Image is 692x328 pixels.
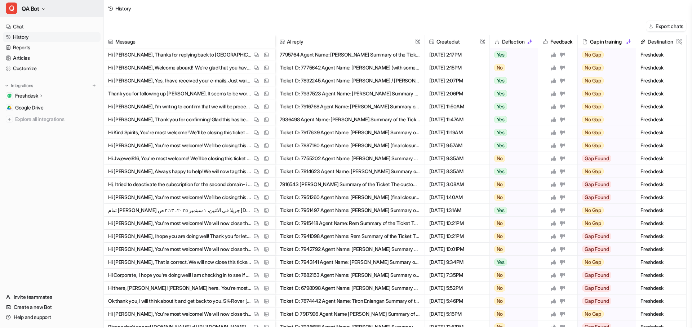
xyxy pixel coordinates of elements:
button: No [490,269,534,282]
button: No Gap [578,217,631,230]
button: Yes [490,100,534,113]
img: Freshdesk [7,94,12,98]
span: Freshdesk [639,243,683,256]
button: Ticket ID: 7942792 Agent Name: [PERSON_NAME] Summary of the Ticket The customer, [PERSON_NAME], e... [280,243,420,256]
span: Freshdesk [639,152,683,165]
button: No Gap [578,113,631,126]
span: Explore all integrations [15,113,98,125]
button: No Gap [578,48,631,61]
button: Yes [490,256,534,269]
span: No [494,194,506,201]
button: No Gap [578,256,631,269]
img: explore all integrations [6,116,13,123]
a: Chat [3,22,101,32]
span: Freshdesk [639,87,683,100]
button: Ticket ID: 7887180 Agent Name: [PERSON_NAME] (final closure by [PERSON_NAME]) Summary of the Tick... [280,139,420,152]
p: Hi [PERSON_NAME], I hope you are doing well! Thank you for letting us know. We will now close thi... [108,230,252,243]
img: expand menu [4,83,9,88]
span: Gap Found [582,297,611,305]
button: No Gap [578,87,631,100]
span: Freshdesk [639,191,683,204]
p: Freshdesk [15,92,38,99]
button: Gap Found [578,282,631,295]
a: Invite teammates [3,292,101,302]
span: Yes [494,129,507,136]
button: Ticket ID: 6798098 Agent Name: [PERSON_NAME] Summary of the Ticket The customer, [PERSON_NAME], r... [280,282,420,295]
button: No [490,61,534,74]
span: [DATE] 2:07PM [428,74,487,87]
button: No [490,230,534,243]
button: Ticket ID: 7943141 Agent Name: [PERSON_NAME] Summary of the Ticket The customer, [PERSON_NAME], r... [280,256,420,269]
p: Hi [PERSON_NAME], That is correct. We will now close this ticket and mark it "resolved." If you n... [108,256,252,269]
button: Ticket ID: 7937523 Agent Name: [PERSON_NAME] Summary of the Ticket The customer, [PERSON_NAME], w... [280,87,420,100]
div: Gap in training [581,35,633,48]
span: Freshdesk [639,178,683,191]
p: تمام [PERSON_NAME] جزيلا في الاثنين، ١ سبتمبر ٢٠٢٥، ٣:١٣ ص [DOMAIN_NAME] Customer Support < [EMAI... [108,204,252,217]
p: Hi [PERSON_NAME], Thanks for replying back to [GEOGRAPHIC_DATA]. To proceed placing the orders, C... [108,48,252,61]
span: No [494,310,506,318]
button: No Gap [578,100,631,113]
img: menu_add.svg [92,83,97,88]
span: [DATE] 8:35AM [428,165,487,178]
a: History [3,32,101,42]
span: Freshdesk [639,256,683,269]
button: Integrations [3,82,35,89]
span: Yes [494,51,507,58]
a: Create a new Bot [3,302,101,312]
a: Customize [3,63,101,73]
span: No Gap [582,64,604,71]
button: 7936498 Agent Name: [PERSON_NAME] Summary of the Ticket The customer, [PERSON_NAME], reported tha... [280,113,420,126]
span: Gap Found [582,246,611,253]
p: Hi [PERSON_NAME], You're most welcome! We will now close this ticket and mark it "resolved." If y... [108,307,252,320]
p: Hi [PERSON_NAME], You're most welcome! We’ll be closing this ticket now and marking it as “resolv... [108,191,252,204]
button: Ticket ID: 7951260 Agent Name: [PERSON_NAME] (final closure by [PERSON_NAME]) Summary of the Tick... [280,191,420,204]
span: Created at [428,35,487,48]
span: Message [107,35,272,48]
button: Gap Found [578,178,631,191]
span: [DATE] 11:19AM [428,126,487,139]
span: [DATE] 10:21PM [428,230,487,243]
span: No Gap [582,220,604,227]
span: No Gap [582,103,604,110]
span: [DATE] 1:40AM [428,191,487,204]
span: [DATE] 5:15PM [428,307,487,320]
p: Hi [PERSON_NAME], You're most welcome! We’ll be closing this ticket now and marking it as “resolv... [108,139,252,152]
button: Gap Found [578,152,631,165]
span: Freshdesk [639,230,683,243]
a: Reports [3,42,101,53]
a: Explore all integrations [3,114,101,124]
button: No Gap [578,165,631,178]
p: Integrations [11,83,33,89]
span: [DATE] 5:46PM [428,295,487,307]
span: No [494,181,506,188]
span: No [494,246,506,253]
button: Yes [490,165,534,178]
button: No [490,191,534,204]
h2: Feedback [550,35,572,48]
span: QA Bot [22,4,39,14]
button: Ticket ID: 7755202 Agent Name: [PERSON_NAME] Summary of the Ticket The customer, [PERSON_NAME], r... [280,152,420,165]
button: Yes [490,87,534,100]
button: 7916543 [PERSON_NAME] Summary of the Ticket The customer, [PERSON_NAME], purchased two domains bu... [280,178,420,191]
button: No Gap [578,126,631,139]
span: Yes [494,116,507,123]
button: Yes [490,139,534,152]
span: [DATE] 1:31AM [428,204,487,217]
button: Ticket ID 7917996 Agent Name [PERSON_NAME] Summary of the Ticket The customer, [PERSON_NAME], que... [280,307,420,320]
span: Freshdesk [639,113,683,126]
span: Freshdesk [639,269,683,282]
button: Yes [490,113,534,126]
span: Google Drive [15,104,44,111]
span: No [494,271,506,279]
p: Hi, I tried to deactivate the subscription for the second domain- i just want to use the one I ac... [108,178,252,191]
span: Freshdesk [639,74,683,87]
button: No Gap [578,74,631,87]
span: [DATE] 9:34PM [428,256,487,269]
a: Google DriveGoogle Drive [3,103,101,113]
span: Freshdesk [639,307,683,320]
span: No [494,284,506,292]
p: Hi [PERSON_NAME], Welcome aboard! We're glad that you have your subscription with us. Please feel... [108,61,252,74]
span: Gap Found [582,181,611,188]
span: No [494,155,506,162]
button: Yes [490,74,534,87]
